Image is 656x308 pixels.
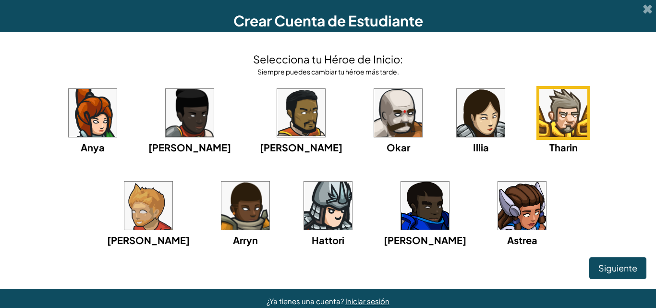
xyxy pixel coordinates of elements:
font: Hattori [312,234,344,246]
font: Illia [473,141,489,153]
img: portrait.png [166,89,214,137]
img: portrait.png [221,182,269,230]
font: [PERSON_NAME] [260,141,342,153]
img: portrait.png [124,182,172,230]
font: [PERSON_NAME] [148,141,231,153]
font: Anya [81,141,105,153]
img: portrait.png [374,89,422,137]
img: portrait.png [69,89,117,137]
button: Siguiente [589,257,646,279]
img: portrait.png [401,182,449,230]
img: portrait.png [277,89,325,137]
font: Siguiente [598,262,637,273]
a: Iniciar sesión [345,296,389,306]
font: ¿Ya tienes una cuenta? [267,296,344,306]
font: Siempre puedes cambiar tu héroe más tarde. [257,67,399,76]
img: portrait.png [304,182,352,230]
font: [PERSON_NAME] [107,234,190,246]
img: portrait.png [457,89,505,137]
font: Okar [387,141,410,153]
img: portrait.png [539,89,587,137]
font: [PERSON_NAME] [384,234,466,246]
font: Selecciona tu Héroe de Inicio: [253,52,403,66]
font: Arryn [233,234,258,246]
img: portrait.png [498,182,546,230]
font: Astrea [507,234,537,246]
font: Tharin [549,141,578,153]
font: Crear Cuenta de Estudiante [233,12,423,30]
